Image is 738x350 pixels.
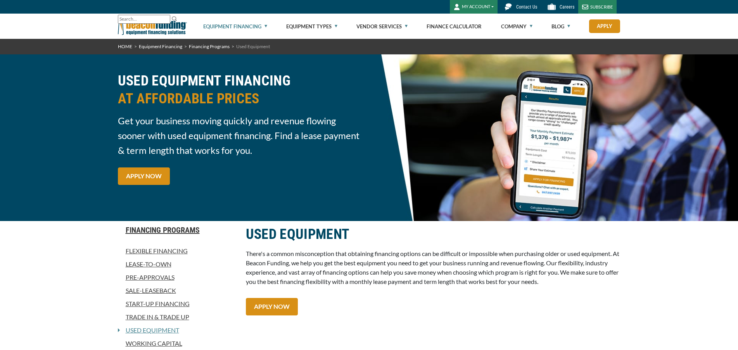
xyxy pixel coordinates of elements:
a: Start-Up Financing [118,299,237,308]
a: Finance Calculator [427,14,482,39]
a: Financing Programs [189,44,230,49]
span: Get your business moving quickly and revenue flowing sooner with used equipment financing. Find a... [118,113,365,158]
h2: USED EQUIPMENT [246,225,620,243]
img: Search [171,16,178,22]
a: Vendor Services [356,14,408,39]
p: There's a common misconception that obtaining financing options can be difficult or impossible wh... [246,249,620,286]
a: APPLY NOW [118,167,170,185]
span: Used Equipment [236,44,270,49]
span: Contact Us [516,4,537,10]
img: Beacon Funding Corporation logo [118,14,187,39]
a: Equipment Types [286,14,337,39]
a: Sale-Leaseback [118,286,237,295]
a: Pre-approvals [118,273,237,282]
a: Financing Programs [118,225,237,235]
a: Clear search text [162,16,168,23]
a: HOME [118,44,132,49]
a: Blog [551,14,570,39]
a: Working Capital [118,339,237,348]
a: Trade In & Trade Up [118,312,237,322]
a: Used Equipment [120,326,179,335]
input: Search [118,15,170,24]
a: Lease-To-Own [118,259,237,269]
h2: USED EQUIPMENT FINANCING [118,72,365,108]
a: Apply [589,19,620,33]
span: AT AFFORDABLE PRICES [118,90,365,108]
a: APPLY NOW [246,298,298,315]
a: Flexible Financing [118,246,237,256]
a: Equipment Financing [139,44,182,49]
a: Equipment Financing [203,14,267,39]
a: Company [501,14,532,39]
span: Careers [560,4,574,10]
